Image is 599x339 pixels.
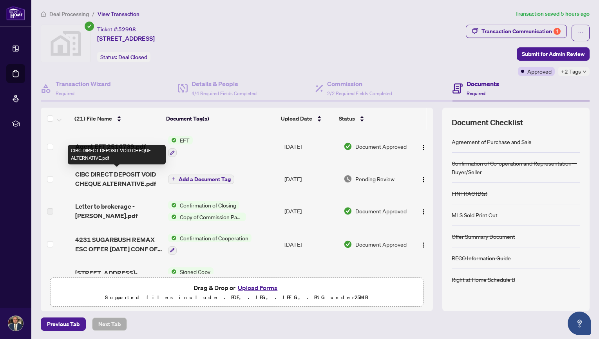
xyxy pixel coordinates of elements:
span: Document Approved [355,273,407,282]
span: Approved [527,67,552,76]
span: 4/4 Required Fields Completed [192,90,257,96]
button: Status IconEFT [168,136,193,157]
div: FINTRAC ID(s) [452,189,487,198]
img: Status Icon [168,136,177,144]
span: 4231 SUGARBUSH REMAX ESC OFFER [DATE] CONF OF COOP BOX 3A CROSSED OUT and INITIALLED BY ALL [DATE... [75,235,162,254]
img: Status Icon [168,234,177,242]
img: Document Status [344,142,352,151]
img: Status Icon [168,267,177,276]
img: Document Status [344,273,352,282]
article: Transaction saved 5 hours ago [515,9,590,18]
button: Previous Tab [41,317,86,331]
span: Letter to brokerage -[PERSON_NAME].pdf [75,202,162,220]
span: [STREET_ADDRESS] [97,34,155,43]
span: Deal Processing [49,11,89,18]
button: Logo [417,140,430,153]
div: Confirmation of Co-operation and Representation—Buyer/Seller [452,159,580,176]
div: Transaction Communication [481,25,561,38]
span: check-circle [85,22,94,31]
span: ellipsis [578,30,583,36]
img: Document Status [344,175,352,183]
span: Drag & Drop orUpload FormsSupported files include .PDF, .JPG, .JPEG, .PNG under25MB [51,278,423,307]
span: CIBC DIRECT DEPOSIT VOID CHEQUE ALTERNATIVE.pdf [75,169,162,188]
button: Add a Document Tag [168,175,234,184]
img: svg%3e [41,25,90,62]
span: Add a Document Tag [179,177,231,182]
img: Logo [420,144,427,151]
span: (21) File Name [74,114,112,123]
h4: Transaction Wizard [56,79,111,88]
span: [STREET_ADDRESS]-REVISED SIGNED [DATE] Trade sheet-[PERSON_NAME] to review 1.pdf [75,268,162,287]
span: EFT [177,136,193,144]
span: Status [339,114,355,123]
div: Offer Summary Document [452,232,515,241]
div: Agreement of Purchase and Sale [452,137,532,146]
span: home [41,11,46,17]
span: Pending Review [355,175,395,183]
span: Drag & Drop or [194,283,280,293]
button: Logo [417,271,430,284]
button: Submit for Admin Review [517,47,590,61]
span: Submit for Admin Review [522,48,585,60]
button: Next Tab [92,317,127,331]
th: Upload Date [278,108,336,130]
th: Document Tag(s) [163,108,277,130]
span: Document Approved [355,142,407,151]
span: plus [172,177,176,181]
button: Logo [417,238,430,251]
span: Previous Tab [47,318,80,330]
span: Required [467,90,485,96]
span: Confirmation of Cooperation [177,234,252,242]
span: +2 Tags [561,67,581,76]
button: Logo [417,205,430,217]
span: Deal Closed [118,54,147,61]
button: Status IconConfirmation of Cooperation [168,234,252,255]
td: [DATE] [281,130,340,163]
button: Status IconSigned Copy [168,267,224,289]
button: Status IconConfirmation of ClosingStatus IconCopy of Commission Payment [168,201,249,221]
td: [DATE] [281,227,340,261]
span: View Transaction [98,11,139,18]
div: Right at Home Schedule B [452,275,515,284]
img: Document Status [344,207,352,215]
span: 52998 [118,26,136,33]
span: Confirmation of Closing [177,201,239,209]
div: Ticket #: [97,25,136,34]
button: Logo [417,173,430,185]
img: Logo [420,209,427,215]
button: Upload Forms [235,283,280,293]
button: Add a Document Tag [168,174,234,184]
img: logo [6,6,25,20]
h4: Documents [467,79,499,88]
li: / [92,9,94,18]
div: Status: [97,52,150,62]
img: Status Icon [168,213,177,221]
img: Logo [420,177,427,183]
span: Copy of Commission Payment [177,213,246,221]
img: Document Status [344,240,352,249]
div: MLS Sold Print Out [452,211,498,219]
img: Status Icon [168,201,177,209]
p: Supported files include .PDF, .JPG, .JPEG, .PNG under 25 MB [55,293,418,302]
span: Upload Date [281,114,312,123]
td: [DATE] [281,163,340,195]
span: Required [56,90,74,96]
img: Profile Icon [8,316,23,331]
th: (21) File Name [71,108,163,130]
td: [DATE] [281,261,340,295]
button: Open asap [568,312,591,335]
span: Document Approved [355,240,407,249]
span: Document Approved [355,207,407,215]
span: down [583,70,586,74]
button: Transaction Communication1 [466,25,567,38]
span: Agent EFT 2514739.pdf [75,142,146,151]
span: Document Checklist [452,117,523,128]
h4: Details & People [192,79,257,88]
th: Status [336,108,407,130]
div: RECO Information Guide [452,254,511,262]
div: CIBC DIRECT DEPOSIT VOID CHEQUE ALTERNATIVE.pdf [68,145,166,164]
span: 2/2 Required Fields Completed [327,90,392,96]
h4: Commission [327,79,392,88]
div: 1 [554,28,561,35]
img: Logo [420,242,427,248]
